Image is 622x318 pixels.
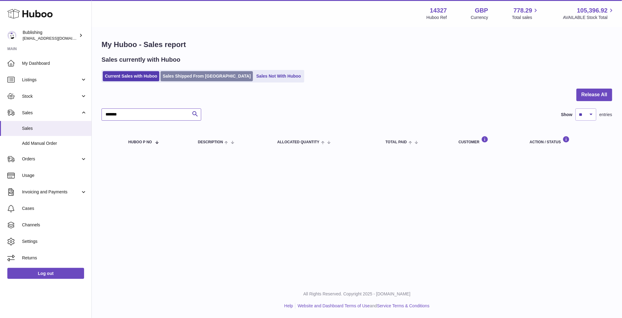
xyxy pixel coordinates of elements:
[576,89,612,101] button: Release All
[198,140,223,144] span: Description
[430,6,447,15] strong: 14327
[22,93,80,99] span: Stock
[471,15,488,20] div: Currency
[254,71,303,81] a: Sales Not With Huboo
[599,112,612,118] span: entries
[22,126,87,131] span: Sales
[22,239,87,244] span: Settings
[23,30,78,41] div: Bublishing
[561,112,572,118] label: Show
[563,15,615,20] span: AVAILABLE Stock Total
[459,136,518,144] div: Customer
[161,71,253,81] a: Sales Shipped From [GEOGRAPHIC_DATA]
[284,303,293,308] a: Help
[7,31,17,40] img: maricar@bublishing.com
[295,303,429,309] li: and
[298,303,370,308] a: Website and Dashboard Terms of Use
[22,189,80,195] span: Invoicing and Payments
[530,136,606,144] div: Action / Status
[563,6,615,20] a: 105,396.92 AVAILABLE Stock Total
[97,291,617,297] p: All Rights Reserved. Copyright 2025 - [DOMAIN_NAME]
[475,6,488,15] strong: GBP
[128,140,152,144] span: Huboo P no
[22,110,80,116] span: Sales
[377,303,430,308] a: Service Terms & Conditions
[22,60,87,66] span: My Dashboard
[22,156,80,162] span: Orders
[22,173,87,178] span: Usage
[22,77,80,83] span: Listings
[386,140,407,144] span: Total paid
[513,6,532,15] span: 778.29
[577,6,608,15] span: 105,396.92
[22,206,87,211] span: Cases
[103,71,159,81] a: Current Sales with Huboo
[23,36,90,41] span: [EMAIL_ADDRESS][DOMAIN_NAME]
[7,268,84,279] a: Log out
[102,56,180,64] h2: Sales currently with Huboo
[102,40,612,49] h1: My Huboo - Sales report
[22,255,87,261] span: Returns
[512,6,539,20] a: 778.29 Total sales
[512,15,539,20] span: Total sales
[22,141,87,146] span: Add Manual Order
[277,140,320,144] span: ALLOCATED Quantity
[427,15,447,20] div: Huboo Ref
[22,222,87,228] span: Channels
